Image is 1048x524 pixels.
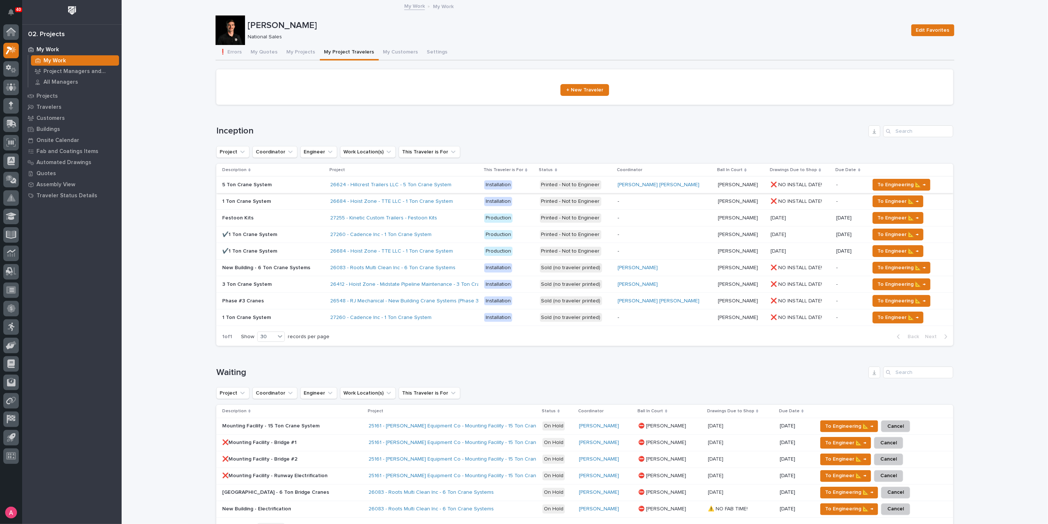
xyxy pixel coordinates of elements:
button: This Traveler is For [399,146,460,158]
p: [PERSON_NAME] [248,20,905,31]
a: Travelers [22,101,122,112]
tr: 1 Ton Crane System1 Ton Crane System 26684 - Hoist Zone - TTE LLC - 1 Ton Crane System Installati... [216,193,953,210]
a: All Managers [28,77,122,87]
tr: ❌Mounting Facility - Bridge #2❌Mounting Facility - Bridge #2 25161 - [PERSON_NAME] Equipment Co -... [216,451,953,468]
a: 26684 - Hoist Zone - TTE LLC - 1 Ton Crane System [330,248,453,254]
p: - [836,315,864,321]
tr: New Building - 6 Ton Crane SystemsNew Building - 6 Ton Crane Systems 26083 - Roots Multi Clean In... [216,260,953,276]
div: Installation [484,180,512,190]
div: Installation [484,197,512,206]
button: Back [891,333,922,340]
div: Installation [484,280,512,289]
button: ❗ Errors [216,45,247,60]
a: Onsite Calendar [22,135,122,146]
p: [DATE] [836,248,864,254]
p: 3 Ton Crane System [222,280,273,288]
img: Workspace Logo [65,4,79,17]
p: Buildings [36,126,60,133]
p: [DATE] [780,440,811,446]
tr: 3 Ton Crane System3 Ton Crane System 26412 - Hoist Zone - Midstate Pipeline Maintenance - 3 Ton C... [216,276,953,293]
p: Traveler Status Details [36,192,97,199]
a: 26083 - Roots Multi Clean Inc - 6 Ton Crane Systems [330,265,455,271]
tr: ❌Mounting Facility - Bridge #1❌Mounting Facility - Bridge #1 25161 - [PERSON_NAME] Equipment Co -... [216,434,953,451]
a: 26412 - Hoist Zone - Midstate Pipeline Maintenance - 3 Ton Crane System [330,281,505,288]
button: This Traveler is For [399,387,460,399]
span: Cancel [880,455,897,464]
div: Production [484,247,513,256]
p: Mounting Facility - 15 Ton Crane System [222,421,321,429]
p: - [618,232,712,238]
p: ⛔ [PERSON_NAME] [639,438,688,446]
span: Cancel [880,471,897,480]
span: Next [925,333,941,340]
button: Engineer [300,146,337,158]
p: Project Managers and Engineers [43,68,116,75]
a: [PERSON_NAME] [618,281,658,288]
tr: 1 Ton Crane System1 Ton Crane System 27260 - Cadence Inc - 1 Ton Crane System InstallationSold (n... [216,309,953,326]
a: [PERSON_NAME] [618,265,658,271]
button: Edit Favorites [911,24,954,36]
button: users-avatar [3,505,19,520]
div: On Hold [542,488,565,497]
button: Cancel [881,420,910,432]
p: Ball In Court [638,407,663,415]
p: [DATE] [780,473,811,479]
a: [PERSON_NAME] [579,456,619,462]
button: My Quotes [247,45,282,60]
a: Buildings [22,124,122,135]
a: Projects [22,90,122,101]
p: ⛔ [PERSON_NAME] [639,455,688,462]
p: - [618,198,712,205]
p: 5 Ton Crane System [222,180,273,188]
p: - [618,315,712,321]
p: ⛔ [PERSON_NAME] [639,471,688,479]
button: Notifications [3,4,19,20]
button: Project [216,146,249,158]
a: My Work [22,44,122,55]
a: Quotes [22,168,122,179]
div: Printed - Not to Engineer [540,180,601,190]
span: Edit Favorites [916,26,950,35]
tr: [GEOGRAPHIC_DATA] - 6 Ton Bridge Cranes[GEOGRAPHIC_DATA] - 6 Ton Bridge Cranes 26083 - Roots Mult... [216,484,953,501]
a: 26548 - RJ Mechanical - New Building Crane Systems (Phase 3) [330,298,480,304]
p: Ball In Court [717,166,743,174]
p: Phase #3 Cranes [222,296,265,304]
a: 26083 - Roots Multi Clean Inc - 6 Ton Crane Systems [368,489,494,496]
p: [PERSON_NAME] [718,247,759,254]
p: ⛔ [PERSON_NAME] [639,488,688,496]
tr: New Building - ElectrificationNew Building - Electrification 26083 - Roots Multi Clean Inc - 6 To... [216,501,953,517]
div: Installation [484,313,512,322]
p: Drawings Due to Shop [707,407,754,415]
button: To Engineering 📐 → [873,295,930,307]
a: [PERSON_NAME] [579,489,619,496]
button: To Engineer 📐 → [873,245,923,257]
span: To Engineer 📐 → [877,197,919,206]
div: On Hold [542,438,565,447]
p: [DATE] [836,215,864,221]
span: To Engineering 📐 → [877,263,926,272]
p: - [836,298,864,304]
tr: ✔️1 Ton Crane System✔️1 Ton Crane System 26684 - Hoist Zone - TTE LLC - 1 Ton Crane System Produc... [216,243,953,260]
span: To Engineer 📐 → [825,471,866,480]
p: Automated Drawings [36,159,91,166]
span: To Engineering 📐 → [877,296,926,305]
button: To Engineering 📐 → [873,179,930,191]
div: Sold (no traveler printed) [540,313,602,322]
p: - [618,215,712,221]
button: To Engineering 📐 → [820,503,878,515]
a: 27255 - Kinetic Custom Trailers - Festoon Kits [330,215,437,221]
span: Cancel [887,504,904,513]
div: 30 [258,333,275,341]
button: To Engineer 📐 → [873,195,923,207]
p: My Work [43,58,66,64]
div: Production [484,230,513,239]
button: Cancel [874,454,903,465]
p: ❌ NO INSTALL DATE! [771,280,824,288]
button: To Engineering 📐 → [873,278,930,290]
span: Cancel [887,488,904,497]
div: Printed - Not to Engineer [540,214,601,223]
tr: 5 Ton Crane System5 Ton Crane System 26624 - Hillcrest Trailers LLC - 5 Ton Crane System Installa... [216,177,953,193]
a: Fab and Coatings Items [22,146,122,157]
button: Work Location(s) [340,387,396,399]
div: Printed - Not to Engineer [540,247,601,256]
